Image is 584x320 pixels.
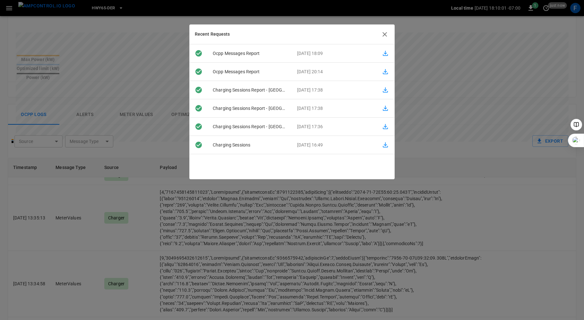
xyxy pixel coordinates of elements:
[190,123,208,130] div: Downloaded
[292,68,376,75] p: [DATE] 20:14
[292,123,376,130] p: [DATE] 17:36
[190,49,208,57] div: Ready to download
[292,142,376,148] p: [DATE] 16:49
[190,104,208,112] div: Downloaded
[190,68,208,76] div: Downloaded
[208,105,292,112] p: Charging Sessions Report - [GEOGRAPHIC_DATA]
[208,87,292,93] p: Charging Sessions Report - [GEOGRAPHIC_DATA]
[292,87,376,93] p: [DATE] 17:38
[195,31,230,38] h6: Recent Requests
[190,141,208,149] div: Downloaded
[190,86,208,94] div: Downloaded
[208,68,292,75] p: Ocpp Messages Report
[292,105,376,112] p: [DATE] 17:38
[208,142,292,148] p: charging sessions
[208,50,292,57] p: Ocpp Messages Report
[292,50,376,57] p: [DATE] 18:09
[208,123,292,130] p: Charging Sessions Report - [GEOGRAPHIC_DATA]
